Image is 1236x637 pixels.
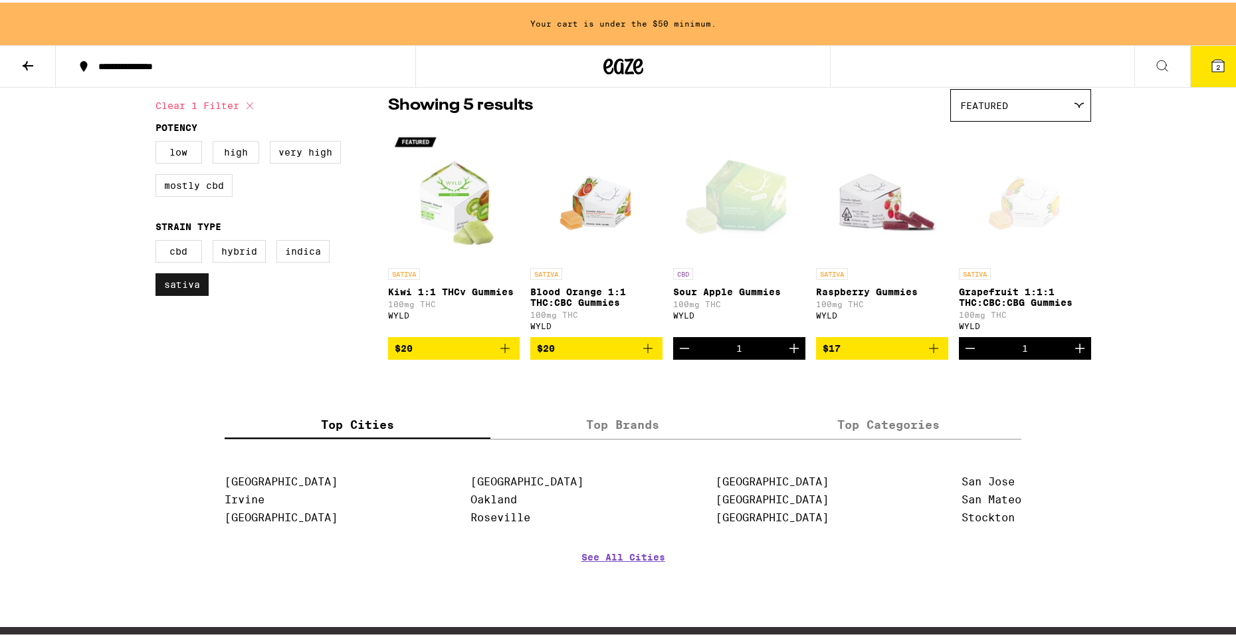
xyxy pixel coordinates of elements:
label: Sativa [155,271,209,293]
a: Open page for Kiwi 1:1 THCv Gummies from WYLD [388,126,520,334]
label: Low [155,138,202,161]
button: Clear 1 filter [155,86,258,120]
label: High [213,138,259,161]
a: [GEOGRAPHIC_DATA] [716,509,829,521]
img: WYLD - Blood Orange 1:1 THC:CBC Gummies [549,126,644,259]
img: WYLD - Kiwi 1:1 THCv Gummies [388,126,520,259]
p: 100mg THC [388,297,520,306]
a: Open page for Blood Orange 1:1 THC:CBC Gummies from WYLD [530,126,663,334]
span: $20 [395,340,413,351]
span: Hi. Need any help? [8,9,96,20]
p: 100mg THC [816,297,948,306]
p: Raspberry Gummies [816,284,948,295]
p: 100mg THC [530,308,663,317]
label: CBD [155,237,202,260]
label: Very High [270,138,341,161]
legend: Potency [155,120,197,130]
a: Open page for Sour Apple Gummies from WYLD [673,126,805,334]
p: 100mg THC [959,308,1091,317]
a: See All Cities [581,549,665,598]
legend: Strain Type [155,219,221,229]
p: 100mg THC [673,297,805,306]
span: $17 [823,340,841,351]
label: Top Brands [490,408,756,436]
label: Top Categories [756,408,1021,436]
span: 2 [1216,61,1220,68]
p: SATIVA [530,265,562,277]
div: WYLD [959,319,1091,328]
span: $20 [537,340,555,351]
span: Featured [960,98,1008,108]
label: Hybrid [213,237,266,260]
a: [GEOGRAPHIC_DATA] [716,491,829,503]
p: Sour Apple Gummies [673,284,805,295]
div: 1 [736,340,742,351]
p: Grapefruit 1:1:1 THC:CBC:CBG Gummies [959,284,1091,305]
label: Top Cities [225,408,490,436]
button: Add to bag [388,334,520,357]
a: [GEOGRAPHIC_DATA] [470,473,583,485]
a: Open page for Grapefruit 1:1:1 THC:CBC:CBG Gummies from WYLD [959,126,1091,334]
p: CBD [673,265,693,277]
p: Blood Orange 1:1 THC:CBC Gummies [530,284,663,305]
label: Mostly CBD [155,172,233,194]
a: Irvine [225,491,264,503]
a: [GEOGRAPHIC_DATA] [225,473,338,485]
div: WYLD [388,309,520,317]
div: WYLD [673,309,805,317]
button: Decrement [959,334,981,357]
a: San Mateo [962,491,1021,503]
div: WYLD [530,319,663,328]
div: 1 [1022,340,1028,351]
a: San Jose [962,473,1015,485]
button: Increment [1069,334,1091,357]
button: Decrement [673,334,696,357]
img: WYLD - Raspberry Gummies [816,126,948,259]
div: tabs [225,408,1022,437]
a: Open page for Raspberry Gummies from WYLD [816,126,948,334]
p: SATIVA [959,265,991,277]
a: Stockton [962,509,1015,521]
label: Indica [276,237,330,260]
button: Add to bag [530,334,663,357]
button: Add to bag [816,334,948,357]
p: SATIVA [388,265,420,277]
p: Showing 5 results [388,92,533,114]
a: [GEOGRAPHIC_DATA] [225,509,338,521]
div: WYLD [816,309,948,317]
p: Kiwi 1:1 THCv Gummies [388,284,520,295]
a: Oakland [470,491,517,503]
a: [GEOGRAPHIC_DATA] [716,473,829,485]
p: SATIVA [816,265,848,277]
button: Increment [783,334,805,357]
a: Roseville [470,509,530,521]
